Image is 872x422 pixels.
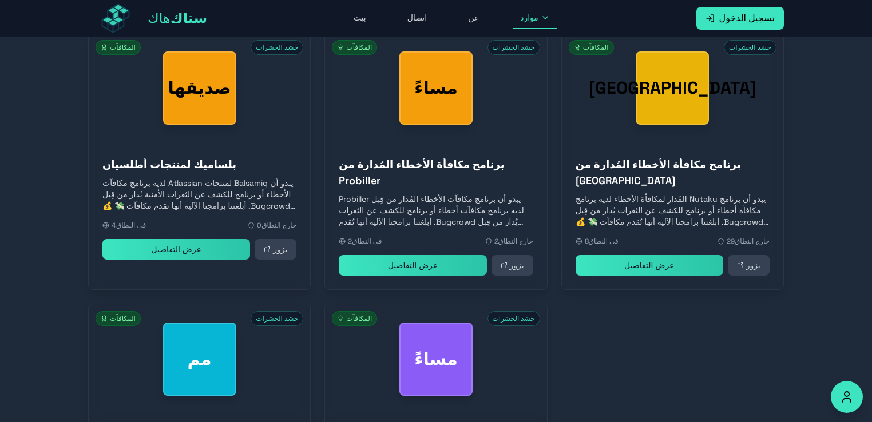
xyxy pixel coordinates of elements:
font: خارج النطاق [498,237,533,246]
font: يبدو أن برنامج Nutaku المُدار لمكافأة الأخطاء لديه برنامج مكافأة أخطاء أو برنامج للكشف عن الثغرات... [576,194,769,238]
font: برنامج مكافأة الأخطاء المُدارة من [GEOGRAPHIC_DATA] [576,158,741,187]
a: يزور [728,255,770,276]
font: 4 [112,221,116,230]
font: المكافآت [110,314,136,323]
font: مساءً [414,348,458,370]
div: برنامج مكافأة الأخطاء المُدار من Pornhub [399,323,473,396]
font: عن [468,13,479,23]
a: يزور [492,255,533,276]
font: [GEOGRAPHIC_DATA] [589,77,756,99]
font: خارج النطاق [261,221,296,230]
font: 2 [494,237,498,246]
font: 8 [585,237,589,246]
font: خارج النطاق [735,237,770,246]
a: عرض التفاصيل [576,255,723,276]
font: اتصال [407,13,427,23]
font: حشد الحشرات [729,43,771,52]
font: يزور [510,260,524,270]
font: ستاك [171,9,207,27]
div: برنامج مكافأة الأخطاء المُدارة من Probiller [399,51,473,125]
font: حشد الحشرات [256,43,298,52]
font: 2 [348,237,352,246]
div: برنامج مكافأة الأخطاء المُدارة من MyDirtyHobby [163,323,236,396]
div: بلساميك لمنتجات أطلسيان [163,51,236,125]
font: يبدو أن برنامج مكافآت الأخطاء المُدار من قِبل Probiller لديه برنامج مكافآت أخطاء أو برنامج للكشف ... [339,194,524,238]
font: يزور [746,260,760,270]
button: خيارات إمكانية الوصول [831,381,863,413]
font: مساءً [414,77,458,99]
font: يزور [273,244,287,254]
font: بيت [354,13,366,23]
a: عن [461,7,486,29]
font: حشد الحشرات [493,43,535,52]
font: بلساميك لمنتجات أطلسيان [102,158,236,171]
font: 29 [727,237,735,246]
font: عرض التفاصيل [624,260,674,270]
font: يبدو أن Balsamiq لمنتجات Atlassian لديه برنامج مكافآت الأخطاء أو برنامج للكشف عن الثغرات الأمنية ... [102,178,296,222]
button: موارد [513,7,557,29]
a: بيت [347,7,373,29]
a: عرض التفاصيل [102,239,250,260]
font: المكافآت [346,43,372,52]
font: حشد الحشرات [493,314,535,323]
font: عرض التفاصيل [151,244,201,254]
font: تسجيل الدخول [719,12,775,24]
font: موارد [520,13,538,23]
font: في النطاق [589,237,619,246]
a: تسجيل الدخول [696,7,784,30]
font: برنامج مكافأة الأخطاء المُدارة من Probiller [339,158,504,187]
font: في النطاق [116,221,146,230]
font: في النطاق [352,237,382,246]
font: 0 [257,221,261,230]
a: عرض التفاصيل [339,255,486,276]
a: اتصال [401,7,434,29]
font: صديقها [168,77,231,99]
a: يزور [255,239,296,260]
font: هاك [148,9,171,27]
font: عرض التفاصيل [388,260,438,270]
font: المكافآت [583,43,609,52]
div: برنامج مكافأة الأخطاء المُدارة من Nutaku [636,51,709,125]
font: حشد الحشرات [256,314,298,323]
font: المكافآت [110,43,136,52]
font: مم [188,348,212,370]
font: المكافآت [346,314,372,323]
